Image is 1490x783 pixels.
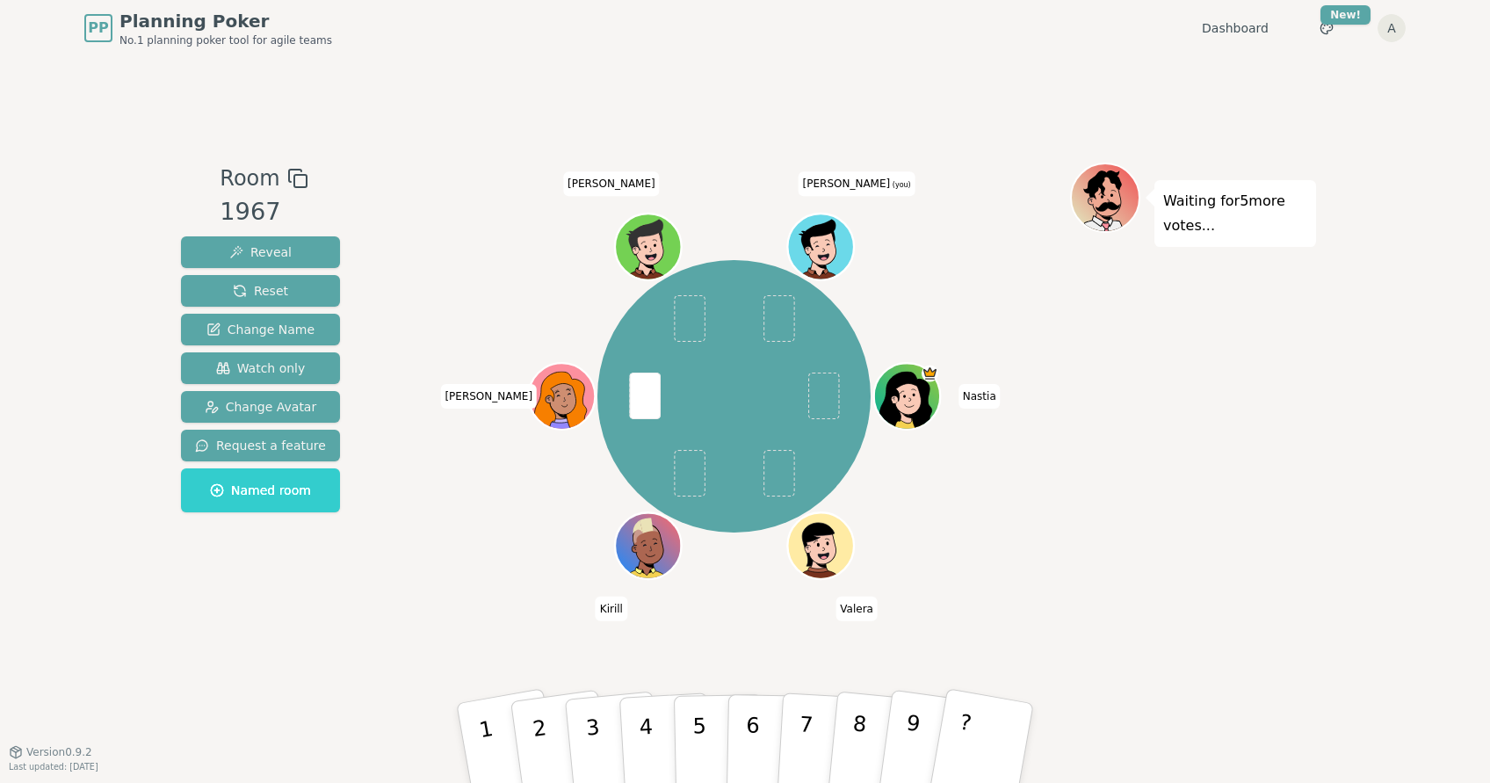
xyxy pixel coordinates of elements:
[210,482,311,499] span: Named room
[205,398,317,416] span: Change Avatar
[563,171,660,196] span: Click to change your name
[181,468,340,512] button: Named room
[233,282,288,300] span: Reset
[835,596,878,620] span: Click to change your name
[1320,5,1371,25] div: New!
[26,745,92,759] span: Version 0.9.2
[181,236,340,268] button: Reveal
[958,384,1001,409] span: Click to change your name
[921,365,937,381] span: Nastia is the host
[1378,14,1406,42] button: A
[1202,19,1269,37] a: Dashboard
[181,314,340,345] button: Change Name
[181,352,340,384] button: Watch only
[84,9,332,47] a: PPPlanning PokerNo.1 planning poker tool for agile teams
[596,596,627,620] span: Click to change your name
[220,163,279,194] span: Room
[789,215,851,278] button: Click to change your avatar
[440,384,537,409] span: Click to change your name
[206,321,315,338] span: Change Name
[119,33,332,47] span: No.1 planning poker tool for agile teams
[229,243,292,261] span: Reveal
[181,430,340,461] button: Request a feature
[88,18,108,39] span: PP
[195,437,326,454] span: Request a feature
[181,275,340,307] button: Reset
[220,194,307,230] div: 1967
[216,359,306,377] span: Watch only
[181,391,340,423] button: Change Avatar
[9,745,92,759] button: Version0.9.2
[119,9,332,33] span: Planning Poker
[1163,189,1307,238] p: Waiting for 5 more votes...
[890,181,911,189] span: (you)
[1311,12,1342,44] button: New!
[9,762,98,772] span: Last updated: [DATE]
[799,171,915,196] span: Click to change your name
